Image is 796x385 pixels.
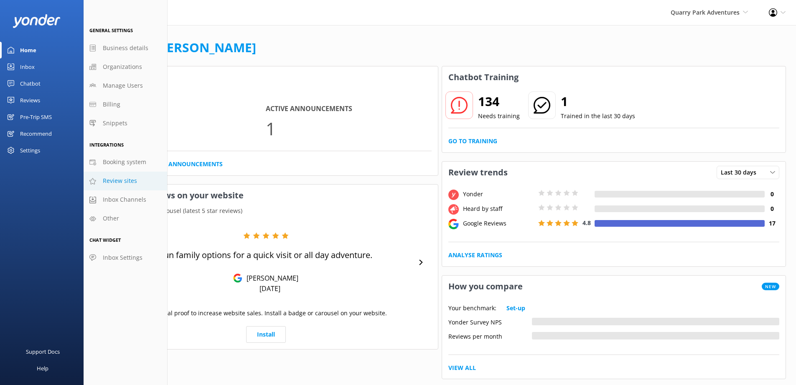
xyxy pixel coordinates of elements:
[448,332,532,339] div: Reviews per month
[100,114,266,142] p: 115
[84,39,167,58] a: Business details
[103,100,120,109] span: Billing
[94,206,438,215] p: Your current review carousel (latest 5 star reviews)
[461,204,536,213] div: Heard by staff
[26,343,60,360] div: Support Docs
[762,283,779,290] span: New
[94,66,438,88] h3: Website Chat
[37,360,48,377] div: Help
[233,274,242,283] img: Google Reviews
[478,111,520,121] p: Needs training
[84,209,167,228] a: Other
[94,38,256,58] h1: Welcome,
[765,190,779,199] h4: 0
[103,195,146,204] span: Inbox Channels
[84,172,167,190] a: Review sites
[84,114,167,133] a: Snippets
[242,274,298,283] p: [PERSON_NAME]
[103,253,142,262] span: Inbox Settings
[461,190,536,199] div: Yonder
[84,153,167,172] a: Booking system
[103,81,143,90] span: Manage Users
[266,104,431,114] h4: Active Announcements
[266,114,431,142] p: 1
[168,160,223,169] a: Announcements
[89,237,121,243] span: Chat Widget
[13,14,61,28] img: yonder-white-logo.png
[671,8,740,16] span: Quarry Park Adventures
[100,104,266,114] h4: Conversations
[246,326,286,343] a: Install
[448,137,497,146] a: Go to Training
[160,249,372,261] p: Fun family options for a quick visit or all day adventure.
[103,176,137,185] span: Review sites
[84,190,167,209] a: Inbox Channels
[561,91,635,111] h2: 1
[448,363,476,372] a: View All
[84,76,167,95] a: Manage Users
[103,43,148,53] span: Business details
[582,219,591,227] span: 4.8
[89,27,133,33] span: General Settings
[145,309,387,318] p: Use social proof to increase website sales. Install a badge or carousel on your website.
[20,142,40,159] div: Settings
[103,119,127,128] span: Snippets
[448,304,496,313] p: Your benchmark:
[478,91,520,111] h2: 134
[155,39,256,56] a: [PERSON_NAME]
[84,95,167,114] a: Billing
[89,142,124,148] span: Integrations
[259,284,280,293] p: [DATE]
[20,109,52,125] div: Pre-Trip SMS
[461,219,536,228] div: Google Reviews
[103,157,146,167] span: Booking system
[506,304,525,313] a: Set-up
[561,111,635,121] p: Trained in the last 30 days
[442,276,529,297] h3: How you compare
[448,251,502,260] a: Analyse Ratings
[103,214,119,223] span: Other
[442,66,525,88] h3: Chatbot Training
[765,204,779,213] h4: 0
[765,219,779,228] h4: 17
[721,168,761,177] span: Last 30 days
[20,42,36,58] div: Home
[20,75,41,92] div: Chatbot
[94,185,438,206] h3: Showcase reviews on your website
[20,92,40,109] div: Reviews
[448,318,532,325] div: Yonder Survey NPS
[103,62,142,71] span: Organizations
[84,58,167,76] a: Organizations
[94,88,438,97] p: In the last 30 days
[20,125,52,142] div: Recommend
[20,58,35,75] div: Inbox
[442,162,514,183] h3: Review trends
[84,248,167,267] a: Inbox Settings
